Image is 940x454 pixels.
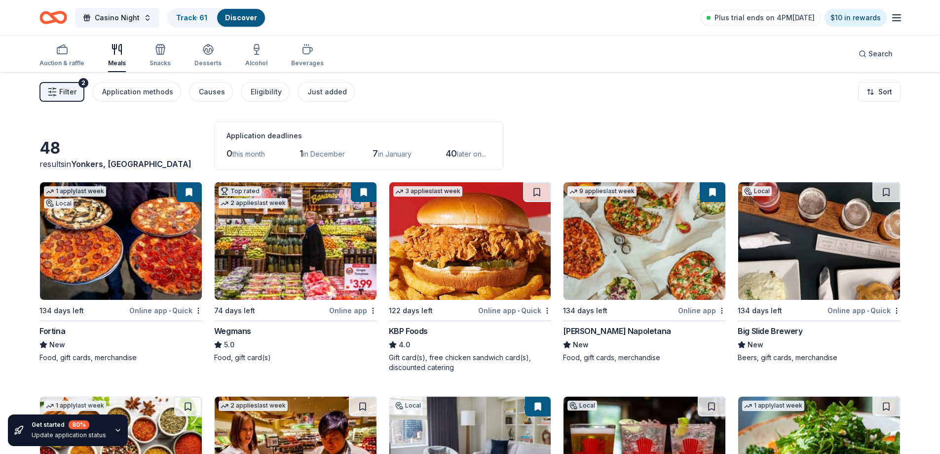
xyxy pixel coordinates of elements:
[291,40,324,72] button: Beverages
[446,148,457,159] span: 40
[44,199,74,208] div: Local
[858,82,901,102] button: Sort
[92,82,181,102] button: Application methods
[108,40,126,72] button: Meals
[245,59,267,67] div: Alcohol
[742,401,804,411] div: 1 apply last week
[738,182,900,300] img: Image for Big Slide Brewery
[176,13,207,22] a: Track· 61
[291,59,324,67] div: Beverages
[389,353,552,372] div: Gift card(s), free chicken sandwich card(s), discounted catering
[389,305,433,317] div: 122 days left
[307,86,347,98] div: Just added
[241,82,290,102] button: Eligibility
[39,158,202,170] div: results
[49,339,65,351] span: New
[701,10,821,26] a: Plus trial ends on 4PM[DATE]
[219,186,262,196] div: Top rated
[389,182,551,300] img: Image for KBP Foods
[219,401,288,411] div: 2 applies last week
[78,78,88,88] div: 2
[199,86,225,98] div: Causes
[39,353,202,363] div: Food, gift cards, merchandise
[245,40,267,72] button: Alcohol
[298,82,355,102] button: Just added
[226,148,232,159] span: 0
[738,325,802,337] div: Big Slide Brewery
[214,305,255,317] div: 74 days left
[300,148,303,159] span: 1
[39,138,202,158] div: 48
[563,182,726,363] a: Image for Frank Pepe Pizzeria Napoletana9 applieslast week134 days leftOnline app[PERSON_NAME] Na...
[399,339,410,351] span: 4.0
[59,86,76,98] span: Filter
[478,304,551,317] div: Online app Quick
[169,307,171,315] span: •
[714,12,815,24] span: Plus trial ends on 4PM[DATE]
[868,48,893,60] span: Search
[303,150,345,158] span: in December
[738,182,901,363] a: Image for Big Slide BreweryLocal134 days leftOnline app•QuickBig Slide BreweryNewBeers, gift card...
[742,186,772,196] div: Local
[102,86,173,98] div: Application methods
[189,82,233,102] button: Causes
[129,304,202,317] div: Online app Quick
[214,182,377,363] a: Image for WegmansTop rated2 applieslast week74 days leftOnline appWegmans5.0Food, gift card(s)
[564,182,725,300] img: Image for Frank Pepe Pizzeria Napoletana
[393,186,462,197] div: 3 applies last week
[150,59,171,67] div: Snacks
[567,401,597,411] div: Local
[39,325,65,337] div: Fortina
[825,9,887,27] a: $10 in rewards
[748,339,763,351] span: New
[563,305,607,317] div: 134 days left
[738,353,901,363] div: Beers, gift cards, merchandise
[678,304,726,317] div: Online app
[39,40,84,72] button: Auction & raffle
[563,325,671,337] div: [PERSON_NAME] Napoletana
[219,198,288,208] div: 2 applies last week
[215,182,376,300] img: Image for Wegmans
[214,353,377,363] div: Food, gift card(s)
[567,186,637,197] div: 9 applies last week
[167,8,266,28] button: Track· 61Discover
[39,59,84,67] div: Auction & raffle
[226,130,491,142] div: Application deadlines
[194,59,222,67] div: Desserts
[150,40,171,72] button: Snacks
[71,159,191,169] span: Yonkers, [GEOGRAPHIC_DATA]
[457,150,486,158] span: later on...
[32,420,106,429] div: Get started
[378,150,412,158] span: in January
[65,159,191,169] span: in
[373,148,378,159] span: 7
[738,305,782,317] div: 134 days left
[389,182,552,372] a: Image for KBP Foods3 applieslast week122 days leftOnline app•QuickKBP Foods4.0Gift card(s), free ...
[95,12,140,24] span: Casino Night
[389,325,428,337] div: KBP Foods
[39,182,202,363] a: Image for Fortina1 applylast weekLocal134 days leftOnline app•QuickFortinaNewFood, gift cards, me...
[867,307,869,315] span: •
[75,8,159,28] button: Casino Night
[214,325,251,337] div: Wegmans
[878,86,892,98] span: Sort
[518,307,520,315] span: •
[251,86,282,98] div: Eligibility
[39,6,67,29] a: Home
[39,305,84,317] div: 134 days left
[329,304,377,317] div: Online app
[108,59,126,67] div: Meals
[32,431,106,439] div: Update application status
[44,401,106,411] div: 1 apply last week
[39,82,84,102] button: Filter2
[194,40,222,72] button: Desserts
[851,44,901,64] button: Search
[827,304,901,317] div: Online app Quick
[40,182,202,300] img: Image for Fortina
[224,339,234,351] span: 5.0
[393,401,423,411] div: Local
[69,420,89,429] div: 80 %
[232,150,265,158] span: this month
[573,339,589,351] span: New
[44,186,106,197] div: 1 apply last week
